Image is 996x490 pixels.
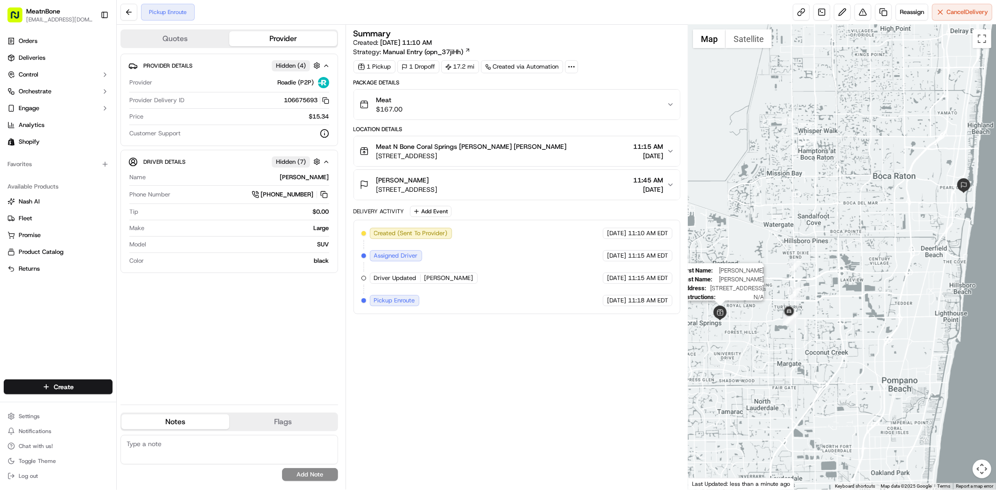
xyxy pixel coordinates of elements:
[252,189,329,200] a: [PHONE_NUMBER]
[148,224,329,232] div: Large
[691,477,721,490] img: Google
[4,157,113,172] div: Favorites
[19,197,40,206] span: Nash AI
[376,95,403,105] span: Meat
[481,60,563,73] div: Created via Automation
[607,296,626,305] span: [DATE]
[278,78,314,87] span: Roadie (P2P)
[441,60,479,73] div: 17.2 mi
[973,29,991,48] button: Toggle fullscreen view
[354,90,680,119] button: Meat$167.00
[4,4,97,26] button: MeatnBone[EMAIL_ADDRESS][DOMAIN_NAME]
[633,175,663,185] span: 11:45 AM
[353,126,680,133] div: Location Details
[19,214,32,223] span: Fleet
[710,285,764,292] span: [STREET_ADDRESS]
[717,267,764,274] span: [PERSON_NAME]
[7,138,15,146] img: Shopify logo
[129,96,184,105] span: Provider Delivery ID
[7,231,109,239] a: Promise
[148,257,329,265] div: black
[4,469,113,483] button: Log out
[4,118,113,133] a: Analytics
[353,60,396,73] div: 1 Pickup
[353,79,680,86] div: Package Details
[353,208,404,215] div: Delivery Activity
[150,240,329,249] div: SUV
[121,414,229,429] button: Notes
[682,285,706,292] span: Address :
[720,294,764,301] span: N/A
[19,70,38,79] span: Control
[376,185,438,194] span: [STREET_ADDRESS]
[19,442,53,450] span: Chat with us!
[376,151,567,161] span: [STREET_ADDRESS]
[129,173,146,182] span: Name
[381,38,432,47] span: [DATE] 11:10 AM
[54,382,74,392] span: Create
[4,425,113,438] button: Notifications
[410,206,452,217] button: Add Event
[4,67,113,82] button: Control
[318,77,329,88] img: roadie-logo-v2.jpg
[4,179,113,194] div: Available Products
[607,274,626,282] span: [DATE]
[835,483,875,490] button: Keyboard shortcuts
[633,151,663,161] span: [DATE]
[424,274,473,282] span: [PERSON_NAME]
[229,414,337,429] button: Flags
[19,472,38,480] span: Log out
[129,257,144,265] span: Color
[261,190,314,199] span: [PHONE_NUMBER]
[19,87,51,96] span: Orchestrate
[691,477,721,490] a: Open this area in Google Maps (opens a new window)
[149,173,329,182] div: [PERSON_NAME]
[374,296,415,305] span: Pickup Enroute
[121,31,229,46] button: Quotes
[693,29,726,48] button: Show street map
[789,287,801,300] div: 2
[789,260,801,273] div: 1
[143,62,192,70] span: Provider Details
[354,136,680,166] button: Meat N Bone Coral Springs [PERSON_NAME] [PERSON_NAME][STREET_ADDRESS]11:15 AM[DATE]
[19,37,37,45] span: Orders
[607,229,626,238] span: [DATE]
[628,252,668,260] span: 11:15 AM EDT
[353,29,391,38] h3: Summary
[19,138,40,146] span: Shopify
[633,185,663,194] span: [DATE]
[4,211,113,226] button: Fleet
[129,224,144,232] span: Make
[688,478,794,490] div: Last Updated: less than a minute ago
[937,483,950,489] a: Terms (opens in new tab)
[129,78,152,87] span: Provider
[26,16,93,23] button: [EMAIL_ADDRESS][DOMAIN_NAME]
[4,245,113,259] button: Product Catalog
[376,175,429,185] span: [PERSON_NAME]
[633,142,663,151] span: 11:15 AM
[276,62,306,70] span: Hidden ( 4 )
[229,31,337,46] button: Provider
[143,158,185,166] span: Driver Details
[129,240,146,249] span: Model
[354,170,680,200] button: [PERSON_NAME][STREET_ADDRESS]11:45 AM[DATE]
[607,252,626,260] span: [DATE]
[4,455,113,468] button: Toggle Theme
[947,8,988,16] span: Cancel Delivery
[19,427,51,435] span: Notifications
[309,112,329,121] span: $15.34
[19,231,41,239] span: Promise
[4,84,113,99] button: Orchestrate
[376,105,403,114] span: $167.00
[19,104,39,112] span: Engage
[4,194,113,209] button: Nash AI
[272,60,323,71] button: Hidden (4)
[129,208,138,216] span: Tip
[19,121,44,129] span: Analytics
[26,7,60,16] button: MeatnBone
[783,313,795,325] div: 4
[353,47,471,56] div: Strategy:
[896,4,928,21] button: Reassign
